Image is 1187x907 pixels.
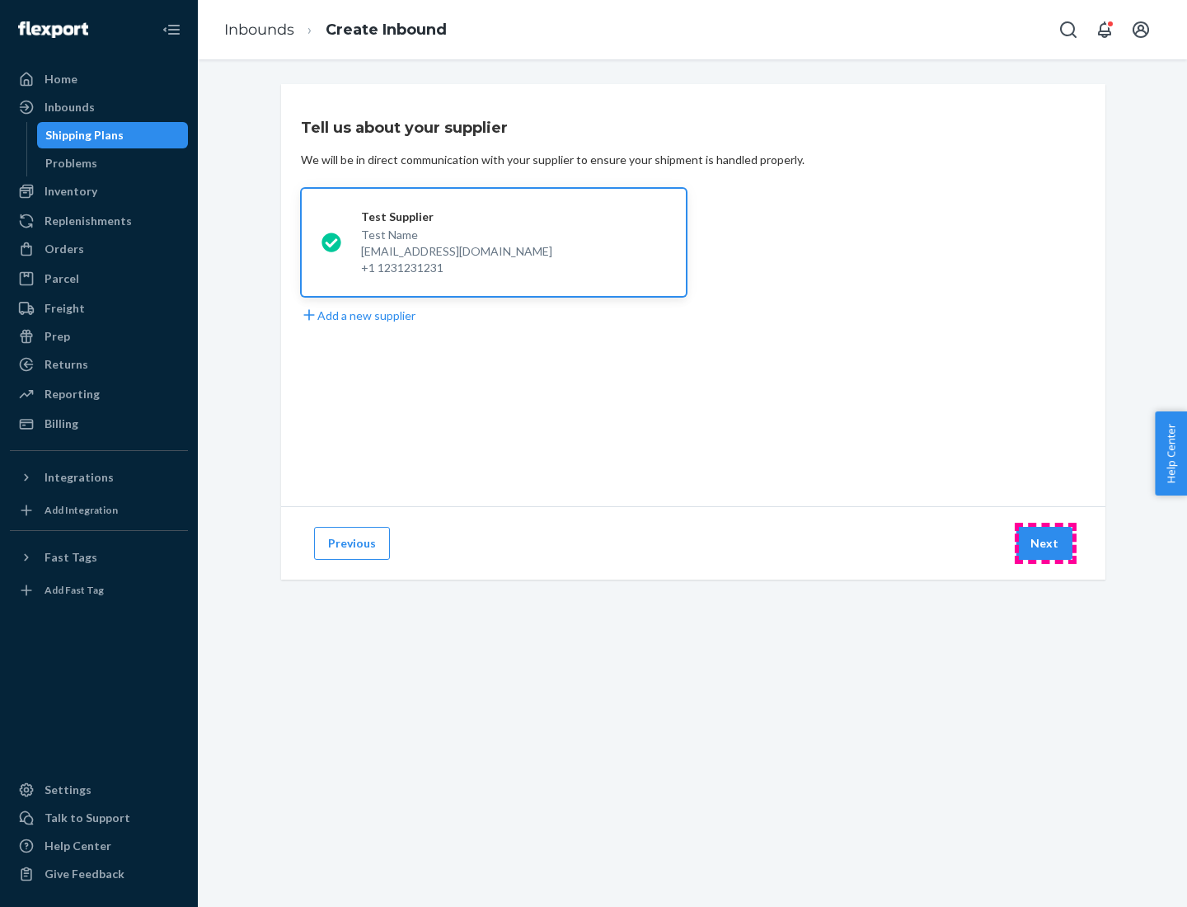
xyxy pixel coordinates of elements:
div: Talk to Support [45,810,130,826]
a: Inbounds [224,21,294,39]
a: Billing [10,411,188,437]
a: Reporting [10,381,188,407]
a: Freight [10,295,188,322]
a: Returns [10,351,188,378]
a: Prep [10,323,188,350]
button: Next [1016,527,1072,560]
a: Inventory [10,178,188,204]
div: Add Fast Tag [45,583,104,597]
div: Reporting [45,386,100,402]
div: Replenishments [45,213,132,229]
div: Give Feedback [45,866,124,882]
div: Fast Tags [45,549,97,566]
div: Inventory [45,183,97,200]
div: Shipping Plans [45,127,124,143]
a: Problems [37,150,189,176]
a: Help Center [10,833,188,859]
button: Help Center [1155,411,1187,496]
button: Open notifications [1088,13,1121,46]
a: Settings [10,777,188,803]
div: Add Integration [45,503,118,517]
a: Inbounds [10,94,188,120]
div: Home [45,71,77,87]
button: Previous [314,527,390,560]
div: Help Center [45,838,111,854]
img: Flexport logo [18,21,88,38]
a: Replenishments [10,208,188,234]
div: We will be in direct communication with your supplier to ensure your shipment is handled properly. [301,152,805,168]
button: Close Navigation [155,13,188,46]
button: Open account menu [1124,13,1157,46]
h3: Tell us about your supplier [301,117,508,139]
div: Integrations [45,469,114,486]
div: Freight [45,300,85,317]
a: Talk to Support [10,805,188,831]
a: Home [10,66,188,92]
a: Create Inbound [326,21,447,39]
button: Fast Tags [10,544,188,571]
a: Shipping Plans [37,122,189,148]
button: Give Feedback [10,861,188,887]
div: Orders [45,241,84,257]
div: Inbounds [45,99,95,115]
div: Returns [45,356,88,373]
button: Add a new supplier [301,307,415,324]
div: Settings [45,782,91,798]
button: Open Search Box [1052,13,1085,46]
a: Add Integration [10,497,188,524]
a: Parcel [10,266,188,292]
a: Orders [10,236,188,262]
div: Parcel [45,270,79,287]
a: Add Fast Tag [10,577,188,604]
div: Problems [45,155,97,172]
ol: breadcrumbs [211,6,460,54]
button: Integrations [10,464,188,491]
div: Billing [45,416,78,432]
div: Prep [45,328,70,345]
